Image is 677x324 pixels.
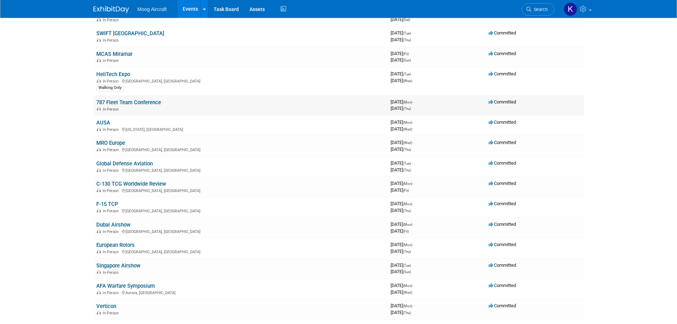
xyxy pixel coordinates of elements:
[103,311,121,315] span: In-Person
[403,223,412,227] span: (Mon)
[522,3,554,16] a: Search
[391,303,414,308] span: [DATE]
[489,140,516,145] span: Committed
[97,107,101,111] img: In-Person Event
[403,182,412,186] span: (Mon)
[413,99,414,105] span: -
[489,283,516,288] span: Committed
[489,201,516,206] span: Committed
[97,229,101,233] img: In-Person Event
[97,148,101,151] img: In-Person Event
[391,310,411,315] span: [DATE]
[412,30,413,36] span: -
[489,242,516,247] span: Committed
[410,51,411,56] span: -
[97,209,101,212] img: In-Person Event
[97,270,101,274] img: In-Person Event
[413,201,414,206] span: -
[96,242,135,248] a: European Rotors
[403,79,412,83] span: (Wed)
[391,249,411,254] span: [DATE]
[103,18,121,22] span: In-Person
[391,78,412,83] span: [DATE]
[403,38,411,42] span: (Thu)
[96,71,130,78] a: HeliTech Expo
[103,270,121,275] span: In-Person
[97,188,101,192] img: In-Person Event
[403,229,409,233] span: (Fri)
[97,250,101,253] img: In-Person Event
[103,229,121,234] span: In-Person
[403,284,412,288] span: (Mon)
[96,187,385,193] div: [GEOGRAPHIC_DATA], [GEOGRAPHIC_DATA]
[97,79,101,83] img: In-Person Event
[489,262,516,268] span: Committed
[413,303,414,308] span: -
[96,30,164,37] a: SWIFT [GEOGRAPHIC_DATA]
[412,262,413,268] span: -
[403,291,412,294] span: (Wed)
[489,160,516,166] span: Committed
[403,72,411,76] span: (Tue)
[96,249,385,254] div: [GEOGRAPHIC_DATA], [GEOGRAPHIC_DATA]
[97,38,101,42] img: In-Person Event
[97,127,101,131] img: In-Person Event
[403,107,411,111] span: (Thu)
[96,262,140,269] a: Singapore Airshow
[391,222,414,227] span: [DATE]
[96,51,133,57] a: MCAS Miramar
[103,168,121,173] span: In-Person
[413,283,414,288] span: -
[403,58,411,62] span: (Sun)
[97,291,101,294] img: In-Person Event
[489,222,516,227] span: Committed
[391,283,414,288] span: [DATE]
[489,30,516,36] span: Committed
[96,78,385,84] div: [GEOGRAPHIC_DATA], [GEOGRAPHIC_DATA]
[103,38,121,43] span: In-Person
[391,290,412,295] span: [DATE]
[391,167,411,172] span: [DATE]
[96,85,124,91] div: Walking Only
[413,181,414,186] span: -
[96,119,110,126] a: AUSA
[96,140,125,146] a: MRO Europe
[403,209,411,213] span: (Thu)
[96,160,153,167] a: Global Defense Aviation
[403,264,411,267] span: (Tue)
[403,243,412,247] span: (Mon)
[489,303,516,308] span: Committed
[391,99,414,105] span: [DATE]
[489,181,516,186] span: Committed
[391,181,414,186] span: [DATE]
[97,18,101,21] img: In-Person Event
[103,107,121,112] span: In-Person
[403,31,411,35] span: (Tue)
[138,6,167,12] span: Moog Aircraft
[391,119,414,125] span: [DATE]
[391,147,411,152] span: [DATE]
[96,99,161,106] a: 787 Fleet Team Conference
[403,127,412,131] span: (Wed)
[97,58,101,62] img: In-Person Event
[391,187,409,193] span: [DATE]
[403,18,410,22] span: (Sat)
[413,140,414,145] span: -
[391,30,413,36] span: [DATE]
[391,201,414,206] span: [DATE]
[403,52,409,56] span: (Fri)
[96,181,166,187] a: C-130 TCG Worldwide Review
[96,222,130,228] a: Dubai Airshow
[391,57,411,63] span: [DATE]
[96,126,385,132] div: [US_STATE], [GEOGRAPHIC_DATA]
[403,311,411,315] span: (Thu)
[391,262,413,268] span: [DATE]
[403,100,412,104] span: (Mon)
[403,250,411,254] span: (Thu)
[103,148,121,152] span: In-Person
[391,51,411,56] span: [DATE]
[391,208,411,213] span: [DATE]
[413,242,414,247] span: -
[96,283,155,289] a: AFA Warfare Symposium
[96,208,385,213] div: [GEOGRAPHIC_DATA], [GEOGRAPHIC_DATA]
